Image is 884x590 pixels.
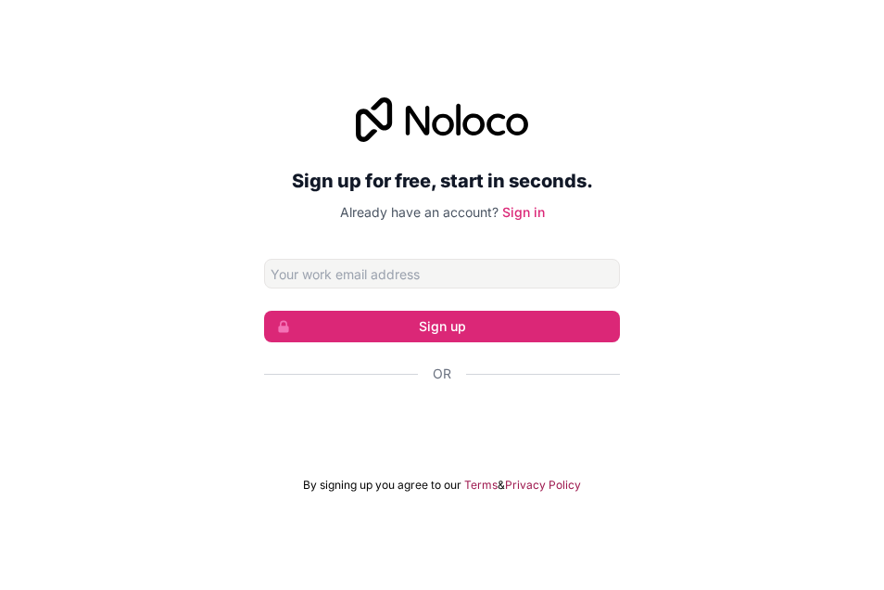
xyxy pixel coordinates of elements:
input: Email address [264,259,620,289]
button: Sign up [264,311,620,342]
a: Terms [464,478,498,493]
span: Or [433,365,451,383]
iframe: Sign in with Google Button [255,404,629,444]
span: Already have an account? [340,204,499,220]
a: Privacy Policy [505,478,581,493]
span: By signing up you agree to our [303,478,461,493]
a: Sign in [502,204,545,220]
span: & [498,478,505,493]
h2: Sign up for free, start in seconds. [264,164,620,198]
